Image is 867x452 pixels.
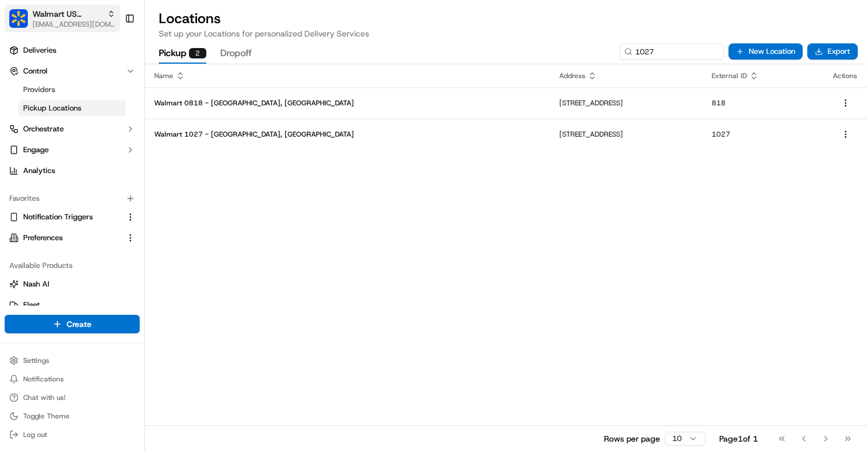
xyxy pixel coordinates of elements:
[23,233,63,243] span: Preferences
[93,163,191,184] a: 💻API Documentation
[23,356,49,365] span: Settings
[23,212,93,222] span: Notification Triggers
[159,28,853,39] p: Set up your Locations for personalized Delivery Services
[23,166,55,176] span: Analytics
[5,296,140,314] button: Fleet
[23,124,64,134] span: Orchestrate
[189,48,206,58] div: 2
[5,427,140,443] button: Log out
[5,315,140,333] button: Create
[115,196,140,205] span: Pylon
[32,8,103,20] button: Walmart US Stores
[7,163,93,184] a: 📗Knowledge Base
[39,111,190,122] div: Start new chat
[5,229,140,247] button: Preferences
[154,130,541,139] p: Walmart 1027 - [GEOGRAPHIC_DATA], [GEOGRAPHIC_DATA]
[833,71,858,80] div: Actions
[159,9,853,28] h2: Locations
[220,44,252,64] button: Dropoff
[728,43,803,60] button: New Location
[807,43,858,60] button: Export
[32,20,115,29] button: [EMAIL_ADDRESS][DOMAIN_NAME]
[23,168,89,179] span: Knowledge Base
[5,208,140,226] button: Notification Triggers
[12,12,35,35] img: Nash
[82,196,140,205] a: Powered byPylon
[23,430,47,439] span: Log out
[12,111,32,131] img: 1736555255976-a54dd68f-1ca7-489b-9aae-adbdc363a1c4
[559,98,693,108] p: [STREET_ADDRESS]
[12,169,21,178] div: 📗
[5,62,140,80] button: Control
[23,103,81,113] span: Pickup Locations
[23,66,48,76] span: Control
[712,98,814,108] p: 818
[12,46,211,65] p: Welcome 👋
[197,114,211,128] button: Start new chat
[39,122,147,131] div: We're available if you need us!
[5,161,140,180] a: Analytics
[5,189,140,208] div: Favorites
[19,100,126,116] a: Pickup Locations
[23,45,56,56] span: Deliveries
[5,120,140,138] button: Orchestrate
[620,43,724,60] input: Type to search
[23,300,40,310] span: Fleet
[5,141,140,159] button: Engage
[559,130,693,139] p: [STREET_ADDRESS]
[23,393,65,402] span: Chat with us!
[23,411,70,421] span: Toggle Theme
[712,71,814,80] div: External ID
[110,168,186,179] span: API Documentation
[9,9,28,28] img: Walmart US Stores
[5,5,120,32] button: Walmart US StoresWalmart US Stores[EMAIL_ADDRESS][DOMAIN_NAME]
[5,371,140,387] button: Notifications
[719,433,758,444] div: Page 1 of 1
[9,212,121,222] a: Notification Triggers
[159,44,206,64] button: Pickup
[30,75,209,87] input: Got a question? Start typing here...
[5,275,140,293] button: Nash AI
[23,145,49,155] span: Engage
[604,433,660,444] p: Rows per page
[9,279,135,289] a: Nash AI
[5,256,140,275] div: Available Products
[9,300,135,310] a: Fleet
[5,41,140,60] a: Deliveries
[19,82,126,98] a: Providers
[98,169,107,178] div: 💻
[67,318,92,330] span: Create
[154,98,541,108] p: Walmart 0818 - [GEOGRAPHIC_DATA], [GEOGRAPHIC_DATA]
[5,352,140,369] button: Settings
[712,130,814,139] p: 1027
[23,84,55,95] span: Providers
[9,233,121,243] a: Preferences
[559,71,693,80] div: Address
[154,71,541,80] div: Name
[23,374,64,384] span: Notifications
[5,389,140,406] button: Chat with us!
[5,408,140,424] button: Toggle Theme
[23,279,49,289] span: Nash AI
